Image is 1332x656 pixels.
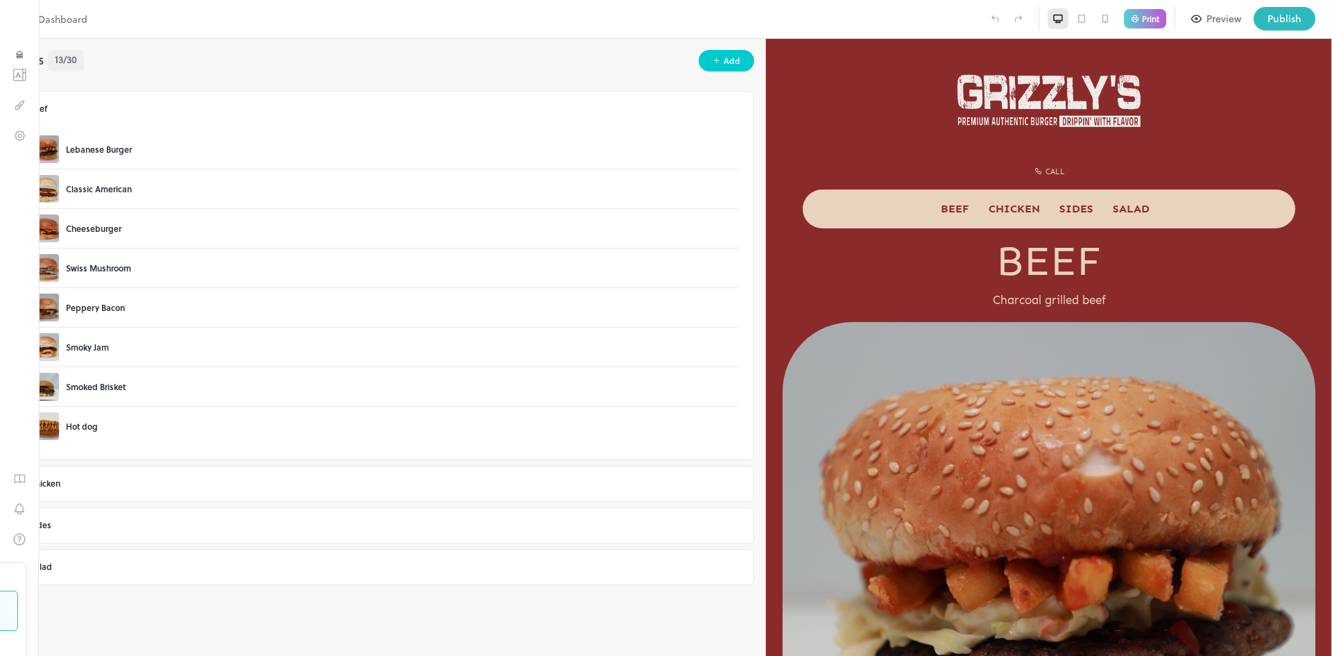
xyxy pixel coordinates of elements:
div: Chicken [11,463,754,505]
div: Smoky Jam [66,341,109,353]
div: Smoked Brisket [66,380,126,393]
p: Dashboard [38,12,87,26]
div: Salad [11,546,754,588]
button: Guides [7,466,32,491]
div: Notifications [7,496,32,527]
div: Preview [1206,11,1241,26]
label: Undo (Ctrl + Z) [983,7,1007,31]
div: Lebanese Burger [66,143,132,155]
div: Chicken [17,466,748,501]
img: item image [31,175,59,203]
div: Chicken [30,478,736,489]
label: Redo (Ctrl + Y) [1007,7,1030,31]
img: item image [31,333,59,361]
span: Chicken [223,163,274,176]
img: item image [31,215,59,242]
p: Beef [17,196,549,249]
div: Sides [11,505,754,546]
div: Sides [30,519,736,531]
div: Beef [17,92,748,126]
button: Preview [1184,7,1249,31]
span: Salad [347,163,384,176]
button: Design [7,92,32,117]
div: Classic American [66,183,132,195]
button: Templates [7,62,32,87]
img: item image [31,373,59,401]
div: Salad [17,550,748,584]
div: Swiss Mushroom [66,262,131,274]
button: Settings [7,123,32,148]
div: Add [724,54,740,67]
div: Peppery Bacon [66,301,125,314]
button: Add [699,50,754,72]
div: Hot dog [66,420,98,432]
div: Beef [30,103,736,115]
div: Sides [17,508,748,543]
div: Beefitem imageLebanese Burger item imageClassic American item imageCheeseburger item imageSwiss M... [11,88,754,463]
button: Publish [1254,7,1315,31]
p: Charcoal grilled beef [17,254,549,269]
div: Salad [30,561,736,573]
button: Help [7,527,32,552]
img: item image [31,412,59,440]
span: Sides [293,163,327,176]
a: Call [263,124,303,142]
img: item image [31,135,59,163]
div: Publish [1267,11,1301,26]
span: 13/30 [55,52,77,67]
span: Beef [175,163,203,176]
p: Print [1142,15,1159,23]
div: Cheeseburger [66,222,121,235]
img: item image [31,294,59,321]
img: 1755629862987omot663sn3.png%3Ft%3D1755629833423 [179,17,388,107]
img: item image [31,254,59,282]
button: Items [15,47,24,62]
p: Call [267,126,299,140]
